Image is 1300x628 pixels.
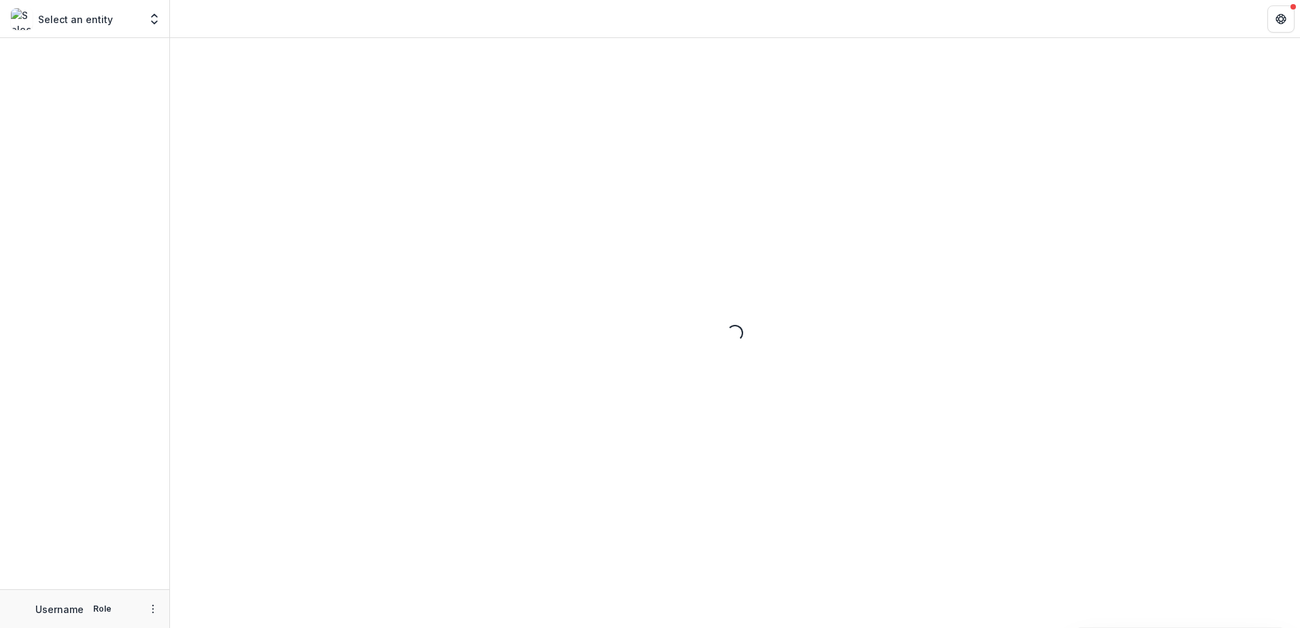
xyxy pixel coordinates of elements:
p: Role [89,603,116,615]
p: Select an entity [38,12,113,27]
p: Username [35,602,84,616]
img: Select an entity [11,8,33,30]
button: Get Help [1267,5,1295,33]
button: Open entity switcher [145,5,164,33]
button: More [145,601,161,617]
